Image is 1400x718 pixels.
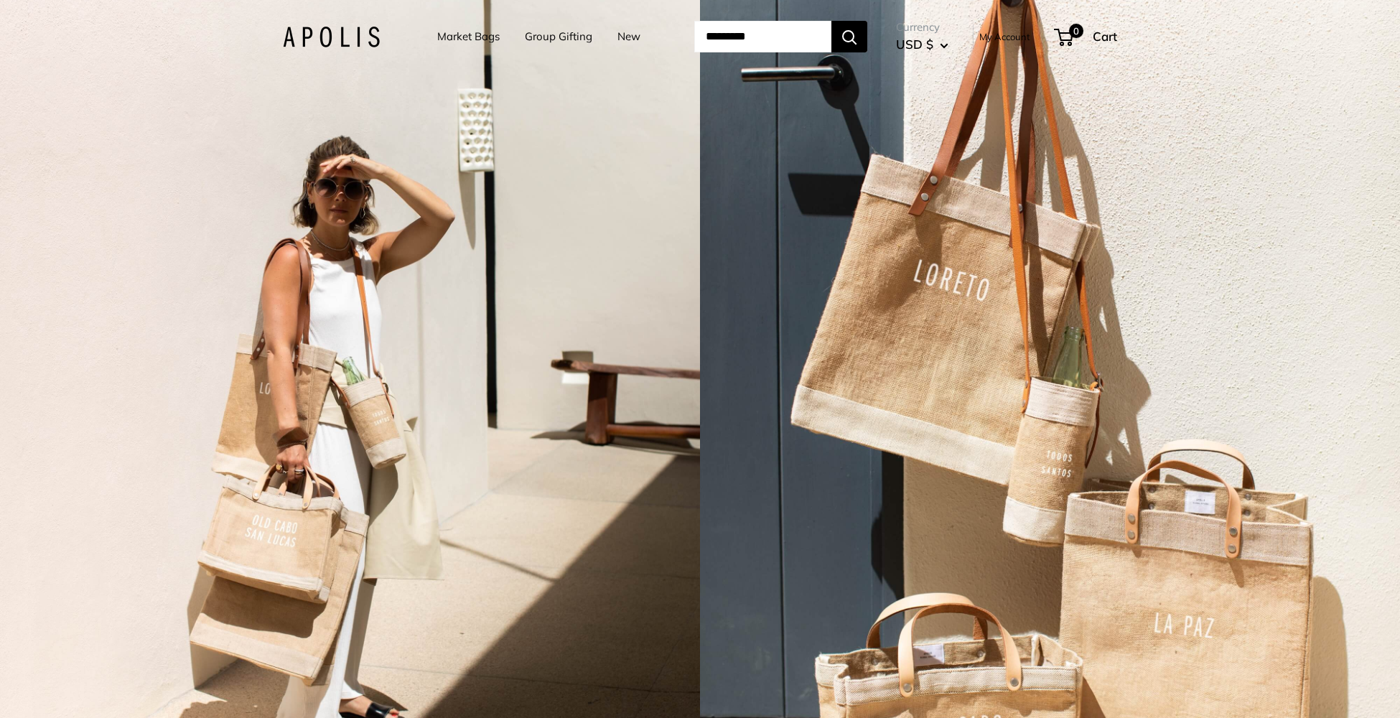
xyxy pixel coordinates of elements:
a: Market Bags [437,27,500,47]
span: 0 [1069,24,1083,38]
span: Cart [1093,29,1117,44]
a: Group Gifting [525,27,592,47]
button: USD $ [896,33,948,56]
span: USD $ [896,37,933,52]
span: Currency [896,17,948,37]
button: Search [831,21,867,52]
a: New [617,27,640,47]
img: Apolis [283,27,380,47]
a: My Account [979,28,1030,45]
a: 0 Cart [1055,25,1117,48]
input: Search... [694,21,831,52]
